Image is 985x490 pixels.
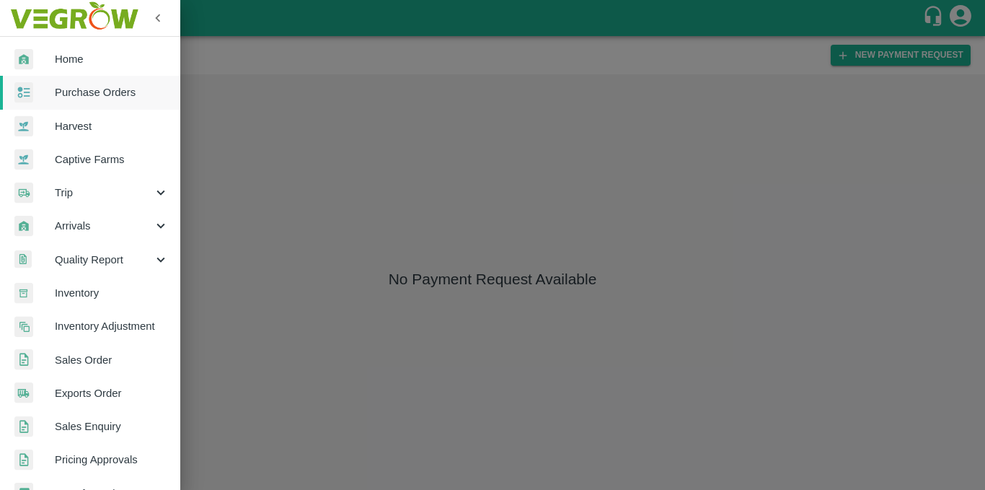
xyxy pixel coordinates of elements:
img: reciept [14,82,33,103]
span: Sales Enquiry [55,419,169,434]
span: Home [55,51,169,67]
span: Inventory Adjustment [55,318,169,334]
span: Trip [55,185,153,201]
span: Arrivals [55,218,153,234]
img: sales [14,349,33,370]
span: Pricing Approvals [55,452,169,468]
img: sales [14,450,33,471]
span: Captive Farms [55,152,169,167]
span: Exports Order [55,385,169,401]
img: inventory [14,316,33,337]
img: whArrival [14,216,33,237]
span: Harvest [55,118,169,134]
span: Inventory [55,285,169,301]
img: whInventory [14,283,33,304]
img: whArrival [14,49,33,70]
img: qualityReport [14,250,32,268]
span: Quality Report [55,252,153,268]
img: sales [14,416,33,437]
img: delivery [14,183,33,204]
img: shipments [14,382,33,403]
span: Purchase Orders [55,84,169,100]
span: Sales Order [55,352,169,368]
img: harvest [14,149,33,170]
img: harvest [14,115,33,137]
